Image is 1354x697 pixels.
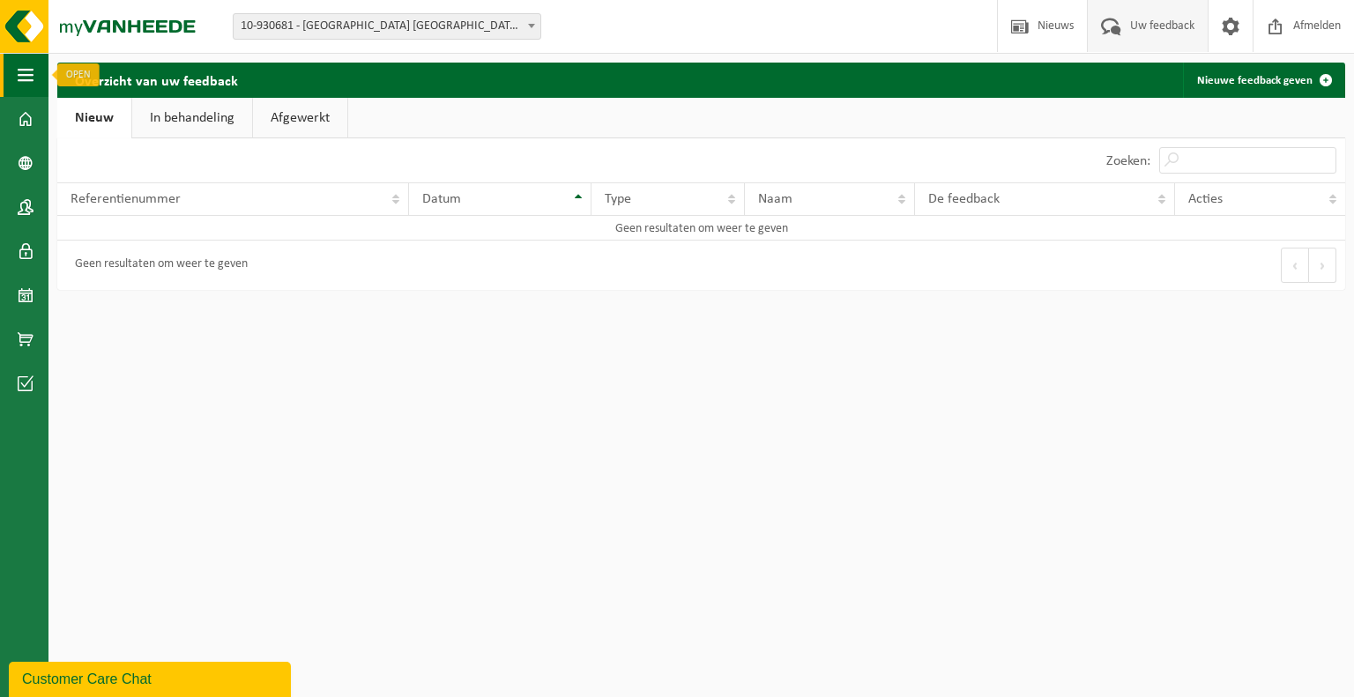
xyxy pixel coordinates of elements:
[928,192,1000,206] span: De feedback
[422,192,461,206] span: Datum
[233,13,541,40] span: 10-930681 - KÄRCHER CENTER OUDENAARDE - OUDENAARDE
[9,658,294,697] iframe: chat widget
[1309,248,1336,283] button: Next
[57,216,1345,241] td: Geen resultaten om weer te geven
[71,192,181,206] span: Referentienummer
[1188,192,1223,206] span: Acties
[66,249,248,281] div: Geen resultaten om weer te geven
[1183,63,1343,98] a: Nieuwe feedback geven
[1106,154,1150,168] label: Zoeken:
[253,98,347,138] a: Afgewerkt
[1281,248,1309,283] button: Previous
[57,63,256,97] h2: Overzicht van uw feedback
[132,98,252,138] a: In behandeling
[758,192,792,206] span: Naam
[57,98,131,138] a: Nieuw
[605,192,631,206] span: Type
[234,14,540,39] span: 10-930681 - KÄRCHER CENTER OUDENAARDE - OUDENAARDE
